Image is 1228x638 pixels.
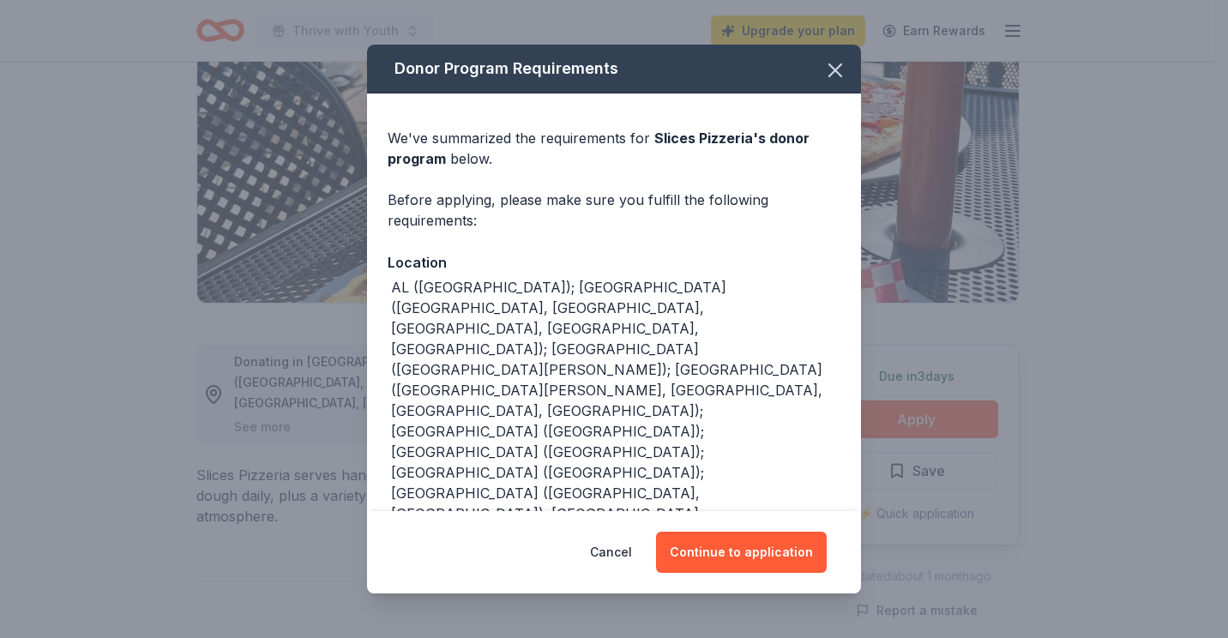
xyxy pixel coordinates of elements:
div: Location [388,251,840,274]
div: Before applying, please make sure you fulfill the following requirements: [388,190,840,231]
div: Donor Program Requirements [367,45,861,93]
div: We've summarized the requirements for below. [388,128,840,169]
button: Continue to application [656,532,827,573]
button: Cancel [590,532,632,573]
